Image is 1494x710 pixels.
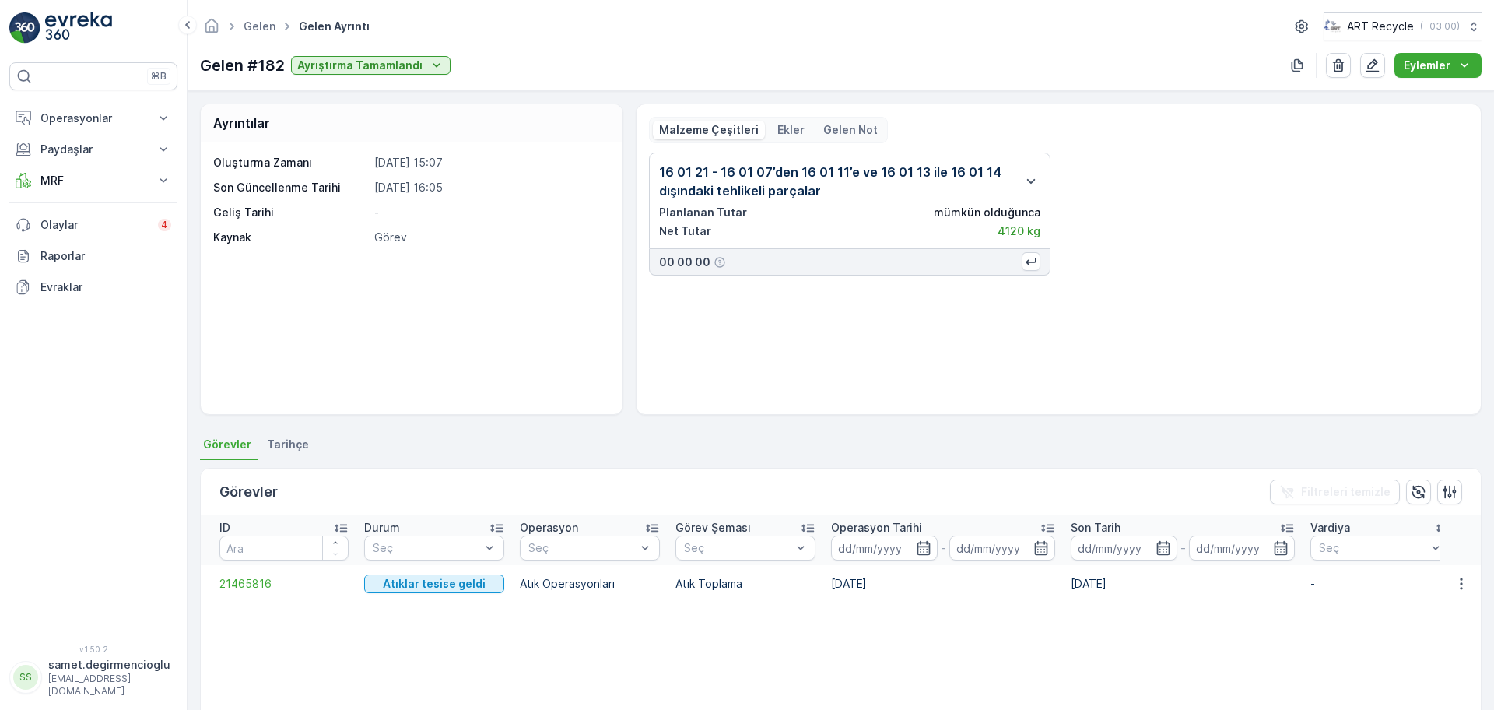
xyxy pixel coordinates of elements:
[213,205,368,220] p: Geliş Tarihi
[291,56,451,75] button: Ayrıştırma Tamamlandı
[373,540,480,556] p: Seç
[40,217,149,233] p: Olaylar
[1319,540,1426,556] p: Seç
[1310,520,1350,536] p: Vardiya
[219,536,349,561] input: Ara
[934,205,1040,220] p: mümkün olduğunca
[1301,484,1391,500] p: Filtreleri temizle
[9,645,177,654] span: v 1.50.2
[1071,520,1120,536] p: Son Tarih
[9,165,177,196] button: MRF
[831,520,922,536] p: Operasyon Tarihi
[296,19,373,34] span: Gelen ayrıntı
[40,279,171,295] p: Evraklar
[1270,480,1400,504] button: Filtreleri temizle
[1189,536,1296,561] input: dd/mm/yyyy
[213,114,270,132] p: Ayrıntılar
[40,111,146,126] p: Operasyonlar
[9,657,177,698] button: SSsamet.degirmencioglu[EMAIL_ADDRESS][DOMAIN_NAME]
[1071,536,1177,561] input: dd/mm/yyyy
[714,256,726,269] div: Yardım Araç İkonu
[9,134,177,165] button: Paydaşlar
[40,173,146,188] p: MRF
[40,142,146,157] p: Paydaşlar
[520,576,660,592] p: Atık Operasyonları
[1404,58,1450,73] p: Eylemler
[659,205,747,220] p: Planlanan Tutar
[1063,565,1303,603] td: [DATE]
[1347,19,1414,34] p: ART Recycle
[1324,12,1482,40] button: ART Recycle(+03:00)
[297,58,423,73] p: Ayrıştırma Tamamlandı
[151,70,167,83] p: ⌘B
[364,520,400,536] p: Durum
[831,536,938,561] input: dd/mm/yyyy
[213,230,368,245] p: Kaynak
[13,665,38,690] div: SS
[9,272,177,303] a: Evraklar
[520,520,578,536] p: Operasyon
[374,180,606,195] p: [DATE] 16:05
[374,155,606,170] p: [DATE] 15:07
[203,437,251,452] span: Görevler
[675,576,815,592] p: Atık Toplama
[941,539,946,557] p: -
[1310,576,1450,592] p: -
[219,481,278,503] p: Görevler
[1420,20,1460,33] p: ( +03:00 )
[213,155,368,170] p: Oluşturma Zamanı
[40,248,171,264] p: Raporlar
[161,219,168,231] p: 4
[203,23,220,37] a: Ana Sayfa
[267,437,309,452] span: Tarihçe
[219,520,230,536] p: ID
[1394,53,1482,78] button: Eylemler
[659,122,759,138] p: Malzeme Çeşitleri
[374,230,606,245] p: Görev
[823,565,1063,603] td: [DATE]
[219,576,349,592] a: 21465816
[675,520,751,536] p: Görev Şeması
[659,255,710,270] p: 00 00 00
[244,19,275,33] a: Gelen
[9,241,177,272] a: Raporlar
[823,122,878,138] p: Gelen Not
[213,180,368,195] p: Son Güncellenme Tarihi
[48,657,170,673] p: samet.degirmencioglu
[364,575,504,593] button: Atıklar tesise geldi
[998,223,1040,239] p: 4120 kg
[9,103,177,134] button: Operasyonlar
[9,209,177,241] a: Olaylar4
[1324,18,1341,35] img: image_23.png
[949,536,1056,561] input: dd/mm/yyyy
[45,12,112,44] img: logo_light-DOdMpM7g.png
[9,12,40,44] img: logo
[1180,539,1186,557] p: -
[383,576,486,592] p: Atıklar tesise geldi
[777,122,805,138] p: Ekler
[200,54,285,77] p: Gelen #182
[659,163,1015,200] p: 16 01 21 - 16 01 07’den 16 01 11’e ve 16 01 13 ile 16 01 14 dışındaki tehlikeli parçalar
[374,205,606,220] p: -
[684,540,791,556] p: Seç
[528,540,636,556] p: Seç
[48,673,170,698] p: [EMAIL_ADDRESS][DOMAIN_NAME]
[659,223,711,239] p: Net Tutar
